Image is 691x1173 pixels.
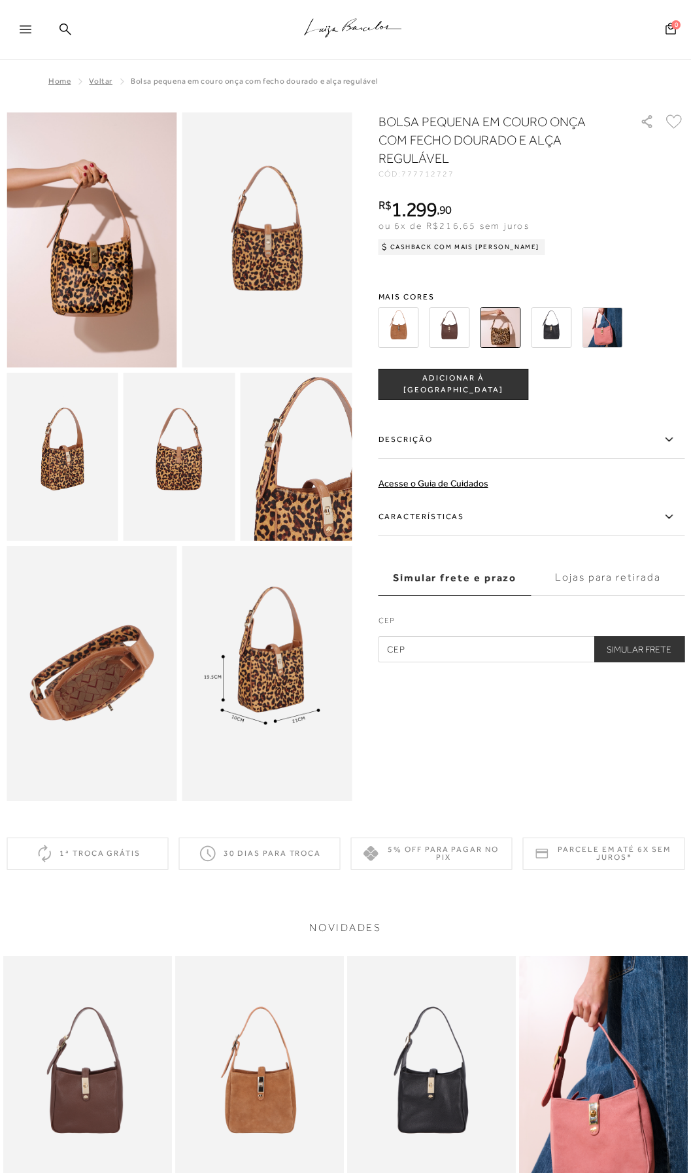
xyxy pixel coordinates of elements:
[523,838,684,870] div: Parcele em até 6x sem juros*
[89,76,112,86] a: Voltar
[7,373,118,540] img: image
[671,20,681,29] span: 0
[379,369,529,400] button: ADICIONAR À [GEOGRAPHIC_DATA]
[379,615,685,633] label: CEP
[241,373,352,540] img: image
[379,636,685,662] input: CEP
[7,546,177,801] img: image
[439,203,452,216] span: 90
[582,307,623,348] img: BOLSA PEQUENA EM COURO ROSA QUARTZO COM FECHO DOURADO E ALÇA REGULÁVEL
[437,204,452,216] i: ,
[379,421,685,459] label: Descrição
[531,560,684,596] label: Lojas para retirada
[480,307,521,348] img: BOLSA PEQUENA EM COURO ONÇA COM FECHO DOURADO E ALÇA REGULÁVEL
[379,498,685,536] label: Características
[48,76,71,86] a: Home
[662,22,680,39] button: 0
[7,112,177,367] img: image
[182,546,352,801] img: image
[594,636,684,662] button: Simular Frete
[182,112,352,367] img: image
[379,170,626,178] div: CÓD:
[379,478,488,488] a: Acesse o Guia de Cuidados
[379,220,530,231] span: ou 6x de R$216,65 sem juros
[379,239,545,255] div: Cashback com Mais [PERSON_NAME]
[379,560,531,596] label: Simular frete e prazo
[430,307,470,348] img: BOLSA PEQUENA EM COURO CAFÉ COM FECHO DOURADO E ALÇA REGULÁVEL
[379,373,528,396] span: ADICIONAR À [GEOGRAPHIC_DATA]
[379,307,419,348] img: BOLSA PEQUENA EM CAMURÇA CARAMELO COM FECHO DOURADO E ALÇA REGULÁVEL
[124,373,235,540] img: image
[178,838,340,870] div: 30 dias para troca
[7,838,168,870] div: 1ª troca grátis
[379,293,685,301] span: Mais cores
[351,838,513,870] div: 5% off para pagar no PIX
[531,307,572,348] img: BOLSA PEQUENA EM COURO PRETO COM FECHO DOURADO E ALÇA REGULÁVEL
[379,112,610,167] h1: BOLSA PEQUENA EM COURO ONÇA COM FECHO DOURADO E ALÇA REGULÁVEL
[391,197,437,221] span: 1.299
[131,76,378,86] span: BOLSA PEQUENA EM COURO ONÇA COM FECHO DOURADO E ALÇA REGULÁVEL
[379,199,392,211] i: R$
[401,169,454,178] span: 777712727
